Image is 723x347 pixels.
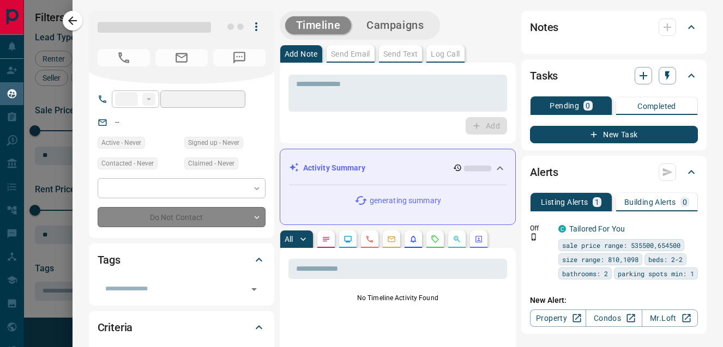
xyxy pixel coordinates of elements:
[188,158,234,169] span: Claimed - Never
[474,235,483,243] svg: Agent Actions
[541,198,588,206] p: Listing Alerts
[289,158,507,178] div: Activity Summary
[98,251,120,269] h2: Tags
[637,102,676,110] p: Completed
[409,235,418,243] svg: Listing Alerts
[246,282,262,297] button: Open
[530,14,698,40] div: Notes
[530,309,586,327] a: Property
[155,49,208,66] span: No Email
[558,225,566,233] div: condos.ca
[530,295,698,306] p: New Alert:
[98,314,266,340] div: Criteria
[115,118,119,126] a: --
[213,49,266,66] span: No Number
[288,293,507,303] p: No Timeline Activity Found
[365,235,374,243] svg: Calls
[98,207,266,227] div: Do Not Contact
[370,195,441,206] p: generating summary
[285,50,318,58] p: Add Note
[624,198,676,206] p: Building Alerts
[387,235,396,243] svg: Emails
[98,49,150,66] span: No Number
[344,235,352,243] svg: Lead Browsing Activity
[285,16,352,34] button: Timeline
[530,67,558,84] h2: Tasks
[453,235,461,243] svg: Opportunities
[586,309,642,327] a: Condos
[550,102,579,109] p: Pending
[303,162,365,174] p: Activity Summary
[595,198,599,206] p: 1
[188,137,239,148] span: Signed up - Never
[530,63,698,89] div: Tasks
[101,158,154,169] span: Contacted - Never
[530,19,558,36] h2: Notes
[586,102,590,109] p: 0
[98,319,133,336] h2: Criteria
[322,235,330,243] svg: Notes
[356,16,435,34] button: Campaigns
[569,224,625,233] a: Tailored For You
[642,309,698,327] a: Mr.Loft
[530,126,698,143] button: New Task
[562,254,638,265] span: size range: 810,1098
[618,268,694,279] span: parking spots min: 1
[530,223,552,233] p: Off
[530,159,698,185] div: Alerts
[562,268,608,279] span: bathrooms: 2
[431,235,439,243] svg: Requests
[683,198,687,206] p: 0
[530,163,558,181] h2: Alerts
[562,240,680,251] span: sale price range: 535500,654500
[101,137,141,148] span: Active - Never
[648,254,683,265] span: beds: 2-2
[98,247,266,273] div: Tags
[285,235,293,243] p: All
[530,233,538,241] svg: Push Notification Only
